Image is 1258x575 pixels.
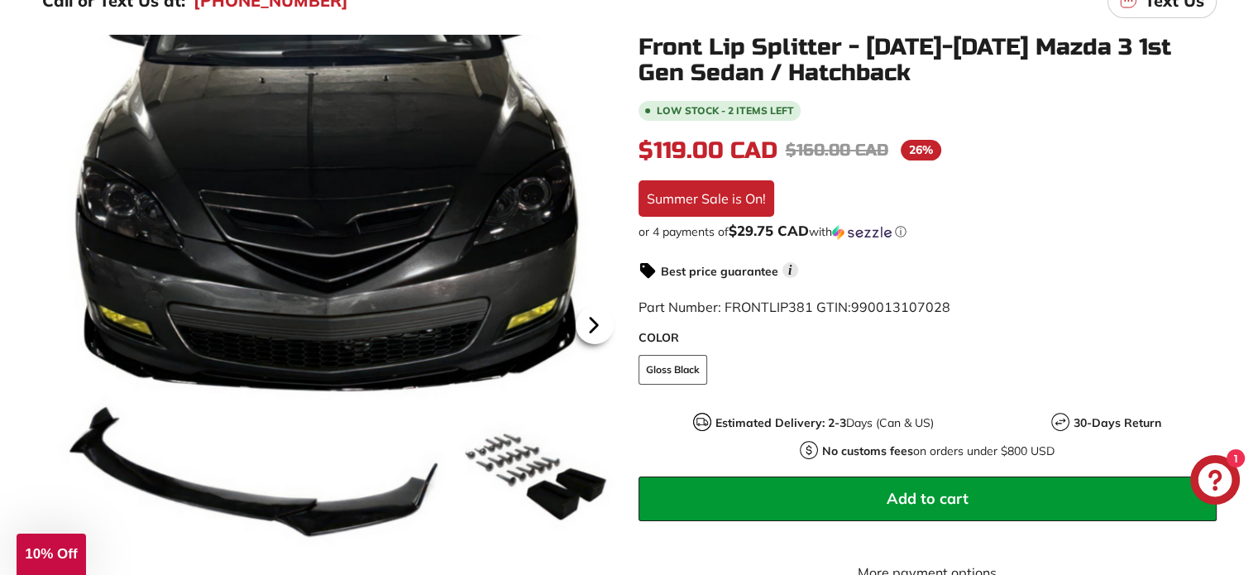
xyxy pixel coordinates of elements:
label: COLOR [639,329,1217,347]
div: Summer Sale is On! [639,180,774,217]
strong: Estimated Delivery: 2-3 [715,415,846,430]
div: or 4 payments of with [639,223,1217,240]
p: on orders under $800 USD [822,443,1055,460]
span: $160.00 CAD [786,140,888,161]
span: $29.75 CAD [729,222,809,239]
strong: 30-Days Return [1074,415,1161,430]
p: Days (Can & US) [715,414,934,432]
h1: Front Lip Splitter - [DATE]-[DATE] Mazda 3 1st Gen Sedan / Hatchback [639,35,1217,86]
strong: No customs fees [822,443,913,458]
span: 990013107028 [851,299,950,315]
span: Low stock - 2 items left [657,106,794,116]
span: 10% Off [25,546,77,562]
span: i [782,262,798,278]
span: Add to cart [887,489,969,508]
span: Part Number: FRONTLIP381 GTIN: [639,299,950,315]
strong: Best price guarantee [661,264,778,279]
button: Add to cart [639,477,1217,521]
span: 26% [901,140,941,161]
span: $119.00 CAD [639,137,777,165]
div: or 4 payments of$29.75 CADwithSezzle Click to learn more about Sezzle [639,223,1217,240]
div: 10% Off [17,534,86,575]
img: Sezzle [832,225,892,240]
inbox-online-store-chat: Shopify online store chat [1185,455,1245,509]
